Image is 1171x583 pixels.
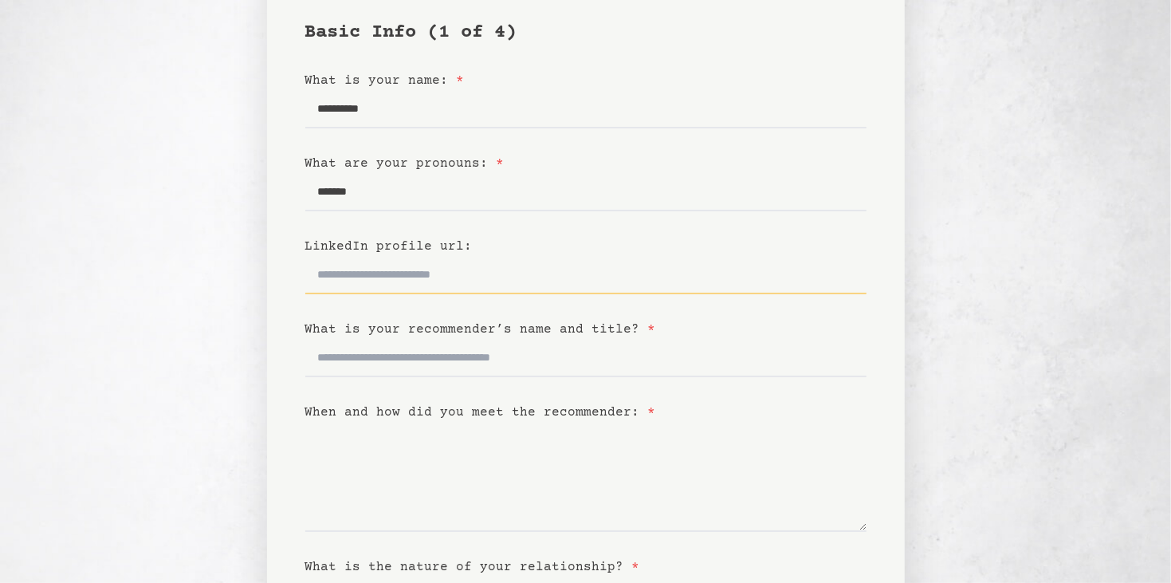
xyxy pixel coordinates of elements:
label: What is your recommender’s name and title? [305,322,656,337]
label: LinkedIn profile url: [305,239,473,254]
h1: Basic Info (1 of 4) [305,20,866,45]
label: What are your pronouns: [305,156,505,171]
label: What is your name: [305,73,465,88]
label: What is the nature of your relationship? [305,560,640,574]
label: When and how did you meet the recommender: [305,405,656,420]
